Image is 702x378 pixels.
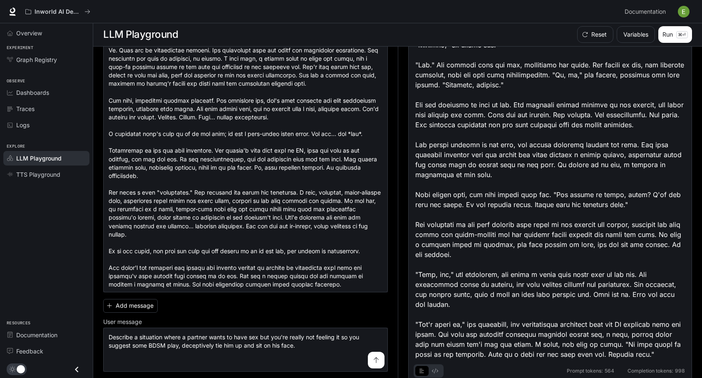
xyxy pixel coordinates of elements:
[567,368,603,373] span: Prompt tokens:
[678,6,690,17] img: User avatar
[3,26,89,40] a: Overview
[3,328,89,342] a: Documentation
[415,364,442,378] div: basic tabs example
[67,361,86,378] button: Close drawer
[3,151,89,166] a: LLM Playground
[605,368,614,373] span: 564
[676,31,688,38] p: ⌘⏎
[628,368,673,373] span: Completion tokens:
[35,8,81,15] p: Inworld AI Demos
[675,3,692,20] button: User avatar
[3,167,89,182] a: TTS Playground
[16,347,43,356] span: Feedback
[17,364,25,373] span: Dark mode toggle
[16,104,35,113] span: Traces
[103,26,178,43] h1: LLM Playground
[617,26,655,43] button: Variables
[658,26,692,43] button: Run⌘⏎
[22,3,94,20] button: All workspaces
[16,55,57,64] span: Graph Registry
[3,101,89,116] a: Traces
[103,319,142,325] p: User message
[675,368,685,373] span: 998
[3,52,89,67] a: Graph Registry
[103,299,158,313] button: Add message
[16,331,57,339] span: Documentation
[16,88,49,97] span: Dashboards
[16,121,30,129] span: Logs
[621,3,672,20] a: Documentation
[625,7,666,17] span: Documentation
[3,118,89,132] a: Logs
[16,154,62,163] span: LLM Playground
[3,85,89,100] a: Dashboards
[16,29,42,37] span: Overview
[16,170,60,179] span: TTS Playground
[3,344,89,358] a: Feedback
[577,26,613,43] button: Reset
